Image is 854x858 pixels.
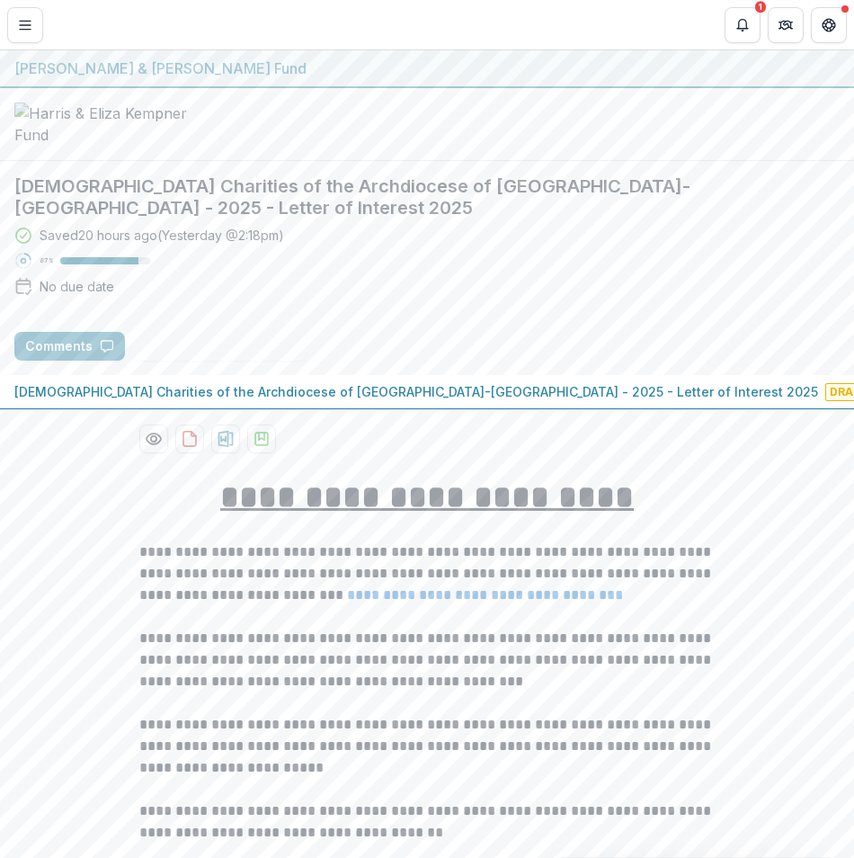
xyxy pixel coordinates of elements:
p: 87 % [40,255,53,267]
button: Comments [14,332,125,361]
h2: [DEMOGRAPHIC_DATA] Charities of the Archdiocese of [GEOGRAPHIC_DATA]-[GEOGRAPHIC_DATA] - 2025 - L... [14,175,840,219]
button: Toggle Menu [7,7,43,43]
div: Saved 20 hours ago ( Yesterday @ 2:18pm ) [40,226,284,245]
div: 1 [755,1,766,13]
button: download-proposal [247,425,276,453]
p: [DEMOGRAPHIC_DATA] Charities of the Archdiocese of [GEOGRAPHIC_DATA]-[GEOGRAPHIC_DATA] - 2025 - L... [14,382,818,401]
div: No due date [40,277,114,296]
button: Notifications [725,7,761,43]
button: Get Help [811,7,847,43]
button: download-proposal [211,425,240,453]
img: Harris & Eliza Kempner Fund [14,103,194,146]
button: download-proposal [175,425,204,453]
div: [PERSON_NAME] & [PERSON_NAME] Fund [14,58,840,79]
button: Answer Suggestions [132,332,307,361]
button: Partners [768,7,804,43]
button: Preview b296832c-91be-45c6-b817-bffee5261a01-0.pdf [139,425,168,453]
